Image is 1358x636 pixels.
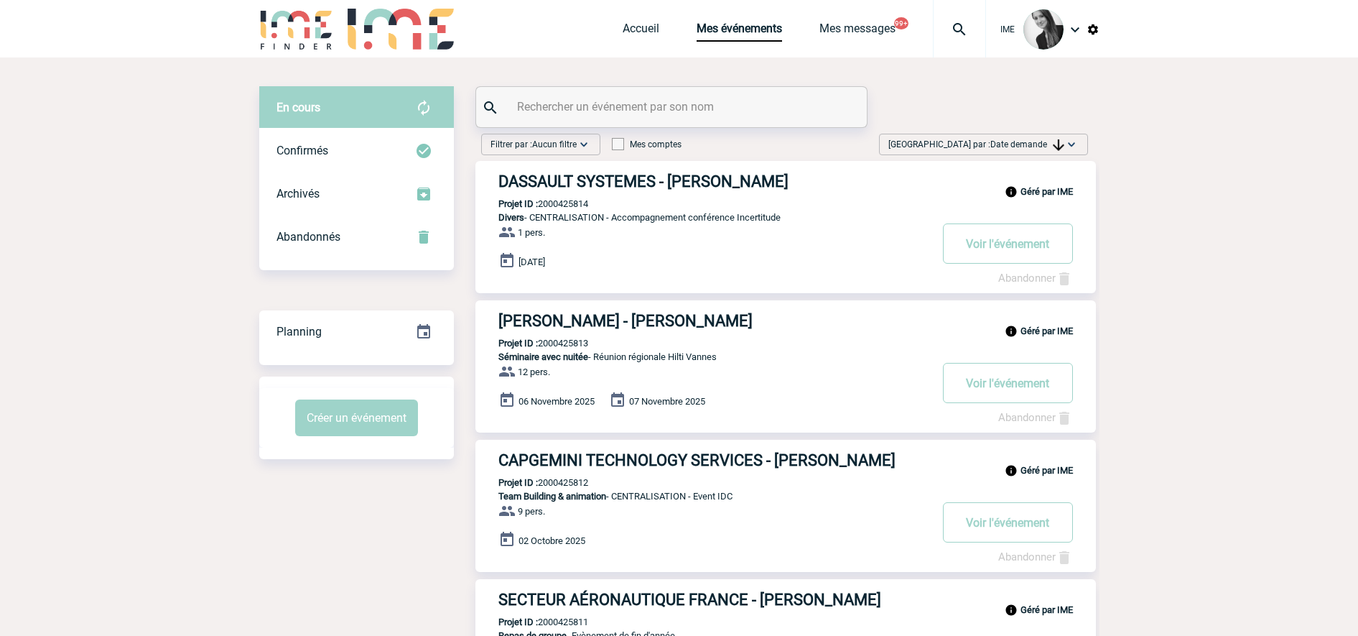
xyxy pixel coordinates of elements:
span: 12 pers. [518,367,550,377]
b: Projet ID : [498,477,538,488]
span: Planning [276,325,322,338]
img: baseline_expand_more_white_24dp-b.png [1064,137,1079,152]
span: Archivés [276,187,320,201]
h3: [PERSON_NAME] - [PERSON_NAME] [498,312,929,330]
span: En cours [276,101,320,114]
b: Géré par IME [1020,326,1073,336]
div: Retrouvez ici tous vos événements organisés par date et état d'avancement [259,310,454,354]
img: info_black_24dp.svg [1005,604,1018,617]
b: Géré par IME [1020,465,1073,476]
a: Abandonner [998,272,1073,285]
a: CAPGEMINI TECHNOLOGY SERVICES - [PERSON_NAME] [475,451,1096,469]
b: Projet ID : [498,338,538,349]
h3: DASSAULT SYSTEMES - [PERSON_NAME] [498,172,929,190]
span: Date demande [990,139,1064,149]
h3: CAPGEMINI TECHNOLOGY SERVICES - [PERSON_NAME] [498,451,929,469]
b: Géré par IME [1020,604,1073,615]
button: Créer un événement [295,400,418,436]
span: Filtrer par : [490,137,577,152]
a: Mes messages [819,22,896,42]
span: 07 Novembre 2025 [629,396,705,407]
img: baseline_expand_more_white_24dp-b.png [577,137,591,152]
button: Voir l'événement [943,363,1073,403]
img: info_black_24dp.svg [1005,464,1018,477]
span: 02 Octobre 2025 [518,535,585,546]
button: Voir l'événement [943,502,1073,543]
b: Géré par IME [1020,186,1073,197]
div: Retrouvez ici tous vos événements annulés [259,216,454,259]
p: 2000425813 [475,338,588,349]
label: Mes comptes [612,139,682,149]
button: 99+ [894,17,908,29]
p: 2000425812 [475,477,588,488]
span: Confirmés [276,144,328,157]
p: 2000425811 [475,617,588,627]
span: [DATE] [518,257,545,267]
b: Projet ID : [498,198,538,209]
span: Abandonnés [276,230,340,244]
span: Divers [498,212,524,223]
a: Mes événements [697,22,782,42]
a: Accueil [623,22,659,42]
span: 1 pers. [518,227,545,238]
p: 2000425814 [475,198,588,209]
span: 9 pers. [518,506,545,517]
img: arrow_downward.png [1053,139,1064,151]
img: info_black_24dp.svg [1005,185,1018,198]
span: Séminaire avec nuitée [498,351,588,362]
span: Team Building & animation [498,491,606,502]
a: [PERSON_NAME] - [PERSON_NAME] [475,312,1096,330]
span: IME [1000,24,1015,34]
p: - Réunion régionale Hilti Vannes [475,351,929,362]
span: Aucun filtre [532,139,577,149]
b: Projet ID : [498,617,538,627]
div: Retrouvez ici tous vos évènements avant confirmation [259,86,454,129]
input: Rechercher un événement par son nom [513,96,833,117]
span: 06 Novembre 2025 [518,396,595,407]
img: 101050-0.jpg [1023,9,1064,50]
p: - CENTRALISATION - Accompagnement conférence Incertitude [475,212,929,223]
h3: SECTEUR AÉRONAUTIQUE FRANCE - [PERSON_NAME] [498,591,929,609]
img: info_black_24dp.svg [1005,325,1018,338]
a: Planning [259,310,454,352]
a: DASSAULT SYSTEMES - [PERSON_NAME] [475,172,1096,190]
img: IME-Finder [259,9,334,50]
div: Retrouvez ici tous les événements que vous avez décidé d'archiver [259,172,454,216]
p: - CENTRALISATION - Event IDC [475,491,929,502]
span: [GEOGRAPHIC_DATA] par : [888,137,1064,152]
a: Abandonner [998,550,1073,563]
a: SECTEUR AÉRONAUTIQUE FRANCE - [PERSON_NAME] [475,591,1096,609]
button: Voir l'événement [943,223,1073,264]
a: Abandonner [998,411,1073,424]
